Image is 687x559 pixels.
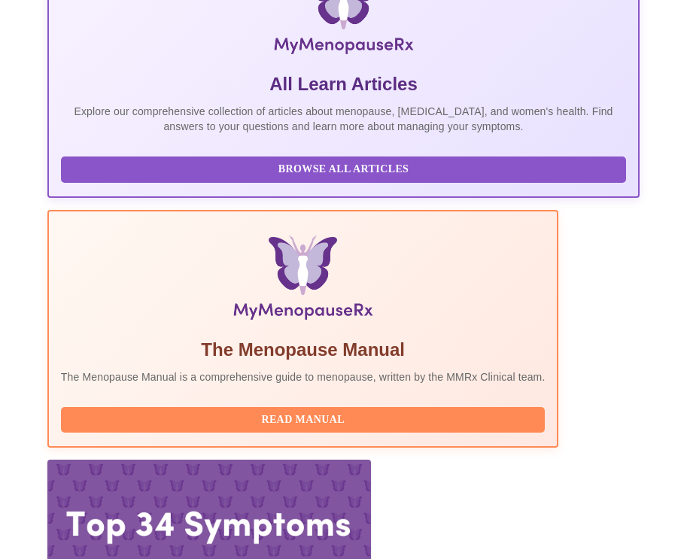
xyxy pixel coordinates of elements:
p: Explore our comprehensive collection of articles about menopause, [MEDICAL_DATA], and women's hea... [61,104,626,134]
a: Browse All Articles [61,162,630,175]
h5: The Menopause Manual [61,338,546,362]
p: The Menopause Manual is a comprehensive guide to menopause, written by the MMRx Clinical team. [61,369,546,384]
button: Read Manual [61,407,546,433]
span: Read Manual [76,411,530,430]
button: Browse All Articles [61,156,626,183]
span: Browse All Articles [76,160,611,179]
a: Read Manual [61,412,549,425]
img: Menopause Manual [138,235,468,326]
h5: All Learn Articles [61,72,626,96]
